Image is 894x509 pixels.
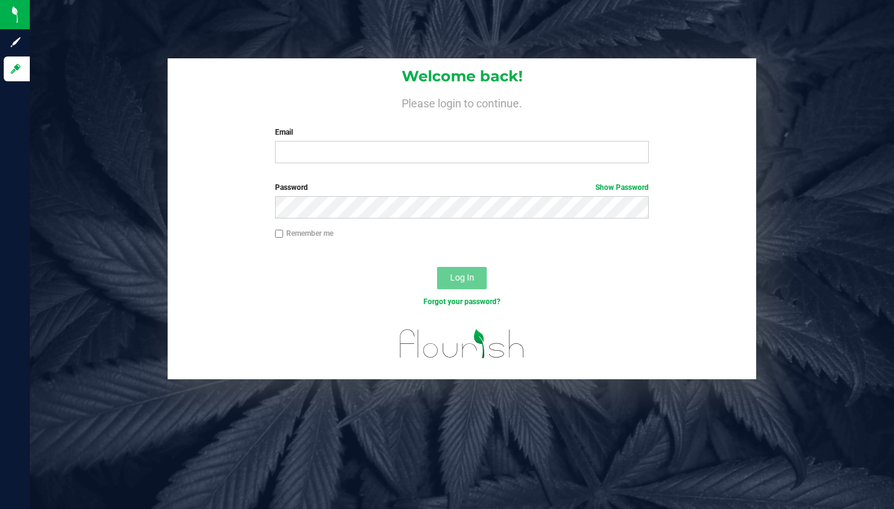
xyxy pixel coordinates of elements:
a: Forgot your password? [423,297,500,306]
a: Show Password [595,183,649,192]
inline-svg: Log in [9,63,22,75]
label: Email [275,127,649,138]
span: Log In [450,273,474,282]
inline-svg: Sign up [9,36,22,48]
img: flourish_logo.svg [389,320,536,367]
input: Remember me [275,230,284,238]
h4: Please login to continue. [168,94,756,109]
h1: Welcome back! [168,68,756,84]
span: Password [275,183,308,192]
button: Log In [437,267,487,289]
label: Remember me [275,228,333,239]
